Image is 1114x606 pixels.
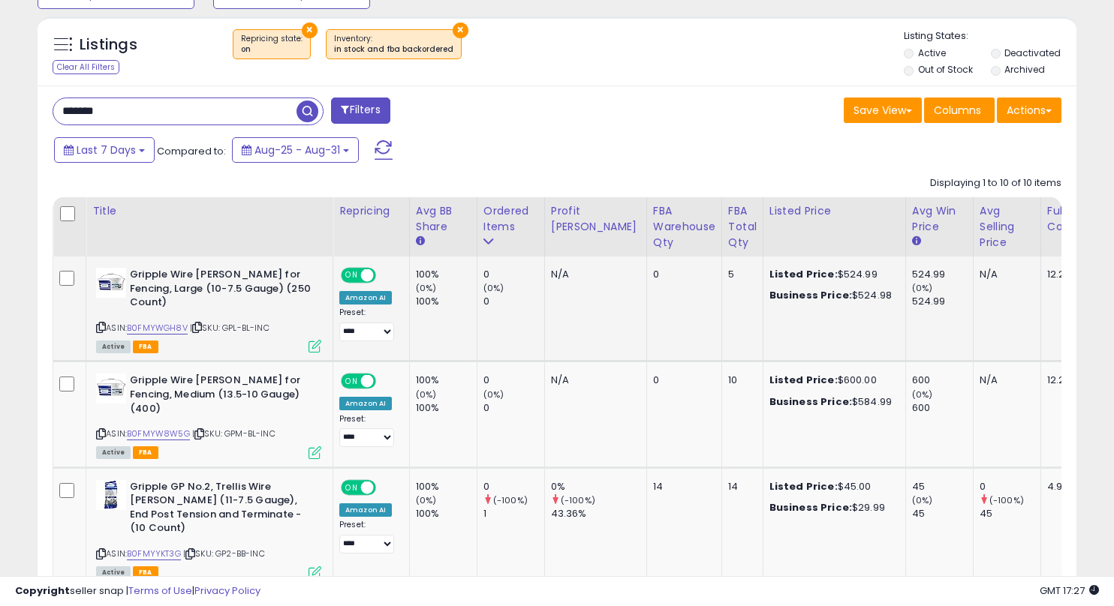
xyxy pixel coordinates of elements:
span: OFF [374,375,398,388]
span: Inventory : [334,33,453,55]
div: 100% [416,401,477,415]
small: (0%) [912,388,933,400]
div: 0 [483,268,544,281]
div: FBA Total Qty [728,203,757,250]
div: 0 [483,295,544,308]
div: Repricing [339,203,403,219]
div: 12.27 [1047,373,1100,387]
div: 45 [980,507,1040,520]
small: (-100%) [989,494,1024,506]
label: Archived [1004,63,1045,76]
div: 45 [912,480,973,493]
small: (0%) [416,282,437,294]
img: 310jpmD493L._SL40_.jpg [96,373,126,403]
div: Fulfillment Cost [1047,203,1105,235]
div: Avg Win Price [912,203,967,235]
div: $524.99 [769,268,894,281]
div: 0 [483,373,544,387]
b: Gripple Wire [PERSON_NAME] for Fencing, Medium (13.5-10 Gauge) (400) [130,373,312,419]
span: ON [342,481,361,493]
button: × [453,22,468,38]
small: (-100%) [493,494,528,506]
div: Listed Price [769,203,899,219]
a: B0FMYW8W5G [127,427,190,440]
button: × [302,22,318,38]
div: 14 [728,480,751,493]
div: 100% [416,295,477,308]
a: B0FMYWGH8V [127,322,188,334]
span: 2025-09-8 17:27 GMT [1040,583,1099,598]
div: 0 [653,373,710,387]
b: Business Price: [769,500,852,514]
span: | SKU: GP2-BB-INC [183,547,265,559]
div: 524.99 [912,295,973,308]
div: 43.36% [551,507,646,520]
div: ASIN: [96,268,321,351]
div: 100% [416,373,477,387]
div: $45.00 [769,480,894,493]
span: ON [342,375,361,388]
label: Deactivated [1004,46,1061,59]
button: Columns [924,97,995,123]
div: FBA Warehouse Qty [653,203,715,250]
div: Displaying 1 to 10 of 10 items [930,176,1061,190]
a: Privacy Policy [194,583,260,598]
div: Profit [PERSON_NAME] [551,203,640,235]
span: Last 7 Days [77,142,136,157]
strong: Copyright [15,583,70,598]
b: Listed Price: [769,373,838,387]
div: $29.99 [769,501,894,514]
div: seller snap | | [15,584,260,598]
small: (0%) [416,494,437,506]
button: Save View [844,97,922,123]
img: 41L+WoeDkVL._SL40_.jpg [96,480,126,510]
div: Avg BB Share [416,203,471,235]
div: Clear All Filters [53,60,119,74]
div: 100% [416,507,477,520]
span: | SKU: GPM-BL-INC [192,427,275,439]
small: (-100%) [561,494,595,506]
div: Preset: [339,520,398,553]
small: (0%) [912,494,933,506]
div: Ordered Items [483,203,538,235]
div: 12.27 [1047,268,1100,281]
div: $600.00 [769,373,894,387]
span: Repricing state : [241,33,303,55]
div: N/A [551,373,635,387]
small: (0%) [483,388,504,400]
b: Business Price: [769,288,852,302]
div: Amazon AI [339,397,392,410]
div: Preset: [339,414,398,448]
b: Listed Price: [769,267,838,281]
div: 600 [912,373,973,387]
div: 0 [483,480,544,493]
div: Amazon AI [339,291,392,304]
div: Title [92,203,327,219]
span: All listings currently available for purchase on Amazon [96,340,131,353]
button: Actions [997,97,1061,123]
span: Compared to: [157,144,226,158]
div: 14 [653,480,710,493]
div: 600 [912,401,973,415]
h5: Listings [80,34,137,55]
div: 0 [483,401,544,415]
small: (0%) [483,282,504,294]
div: ASIN: [96,373,321,457]
div: 5 [728,268,751,281]
span: OFF [374,481,398,493]
small: (0%) [912,282,933,294]
div: Amazon AI [339,503,392,517]
b: Business Price: [769,394,852,409]
div: $524.98 [769,289,894,302]
p: Listing States: [904,29,1076,43]
span: All listings currently available for purchase on Amazon [96,446,131,459]
span: ON [342,269,361,282]
div: 1 [483,507,544,520]
div: Preset: [339,307,398,341]
div: 100% [416,268,477,281]
small: Avg BB Share. [416,235,425,248]
div: on [241,44,303,55]
span: Aug-25 - Aug-31 [254,142,340,157]
div: $584.99 [769,395,894,409]
div: 4.99 [1047,480,1100,493]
